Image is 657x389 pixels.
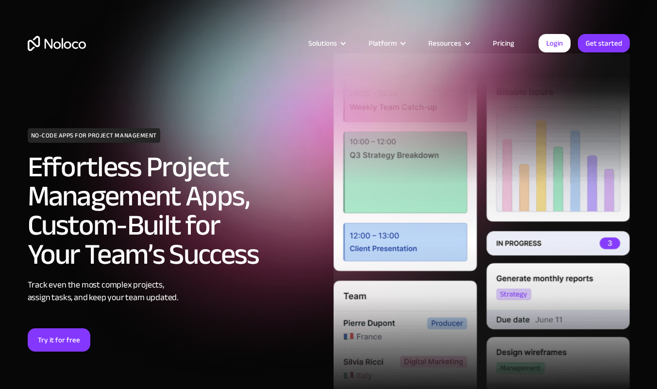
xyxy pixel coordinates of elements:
[578,34,630,52] a: Get started
[28,152,324,269] h2: Effortless Project Management Apps, Custom-Built for Your Team’s Success
[416,37,481,50] div: Resources
[28,36,86,51] a: home
[539,34,571,52] a: Login
[308,37,337,50] div: Solutions
[356,37,416,50] div: Platform
[481,37,526,50] a: Pricing
[28,128,160,143] h1: NO-CODE APPS FOR PROJECT MANAGEMENT
[28,279,324,304] div: Track even the most complex projects, assign tasks, and keep your team updated.
[369,37,397,50] div: Platform
[28,328,90,352] a: Try it for free
[428,37,461,50] div: Resources
[296,37,356,50] div: Solutions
